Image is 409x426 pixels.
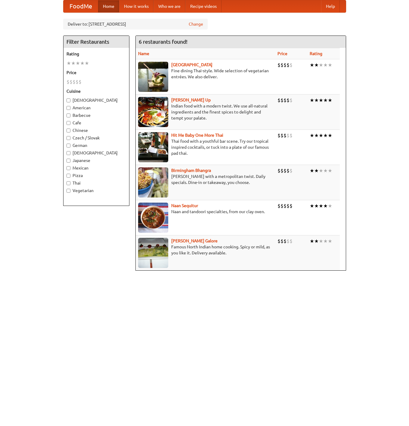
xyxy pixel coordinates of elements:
li: $ [277,203,280,209]
li: ★ [323,97,328,104]
a: Name [138,51,149,56]
li: ★ [328,238,332,244]
input: Pizza [67,174,70,178]
input: Vegetarian [67,189,70,193]
label: [DEMOGRAPHIC_DATA] [67,97,126,103]
input: Barbecue [67,113,70,117]
li: $ [79,79,82,85]
li: ★ [71,60,76,67]
input: [DEMOGRAPHIC_DATA] [67,151,70,155]
li: ★ [319,132,323,139]
li: $ [284,62,287,68]
li: ★ [328,203,332,209]
li: $ [280,167,284,174]
li: ★ [319,203,323,209]
li: $ [277,132,280,139]
li: ★ [328,62,332,68]
li: $ [277,238,280,244]
li: $ [67,79,70,85]
img: babythai.jpg [138,132,168,162]
li: $ [290,238,293,244]
li: $ [284,238,287,244]
img: naansequitur.jpg [138,203,168,233]
a: Help [321,0,340,12]
li: $ [284,132,287,139]
li: ★ [314,132,319,139]
b: [PERSON_NAME] Up [171,98,211,102]
label: Vegetarian [67,188,126,194]
li: $ [73,79,76,85]
label: [DEMOGRAPHIC_DATA] [67,150,126,156]
p: Famous North Indian home cooking. Spicy or mild, as you like it. Delivery available. [138,244,273,256]
li: $ [287,97,290,104]
li: ★ [67,60,71,67]
li: ★ [314,62,319,68]
h5: Cuisine [67,88,126,94]
li: $ [290,167,293,174]
li: ★ [310,132,314,139]
input: Cafe [67,121,70,125]
b: [GEOGRAPHIC_DATA] [171,62,212,67]
a: Hit Me Baby One More Thai [171,133,223,138]
li: ★ [319,238,323,244]
li: $ [284,167,287,174]
img: bhangra.jpg [138,167,168,197]
li: ★ [310,62,314,68]
input: Chinese [67,129,70,132]
h5: Rating [67,51,126,57]
li: $ [287,132,290,139]
li: ★ [328,132,332,139]
a: Naan Sequitur [171,203,198,208]
a: Who we are [153,0,185,12]
a: How it works [119,0,153,12]
li: ★ [76,60,80,67]
a: Price [277,51,287,56]
li: ★ [314,167,319,174]
li: $ [287,167,290,174]
li: ★ [323,203,328,209]
input: Mexican [67,166,70,170]
li: ★ [323,238,328,244]
li: $ [277,167,280,174]
li: $ [277,97,280,104]
li: ★ [310,203,314,209]
label: Czech / Slovak [67,135,126,141]
li: ★ [319,97,323,104]
label: Thai [67,180,126,186]
li: ★ [310,97,314,104]
li: $ [280,97,284,104]
li: ★ [328,97,332,104]
label: German [67,142,126,148]
li: ★ [310,167,314,174]
label: Japanese [67,157,126,163]
label: Cafe [67,120,126,126]
li: $ [290,62,293,68]
ng-pluralize: 6 restaurants found! [139,39,187,45]
li: $ [290,97,293,104]
label: American [67,105,126,111]
a: Birmingham Bhangra [171,168,211,173]
li: $ [70,79,73,85]
a: [PERSON_NAME] Galore [171,238,218,243]
li: $ [280,203,284,209]
p: Thai food with a youthful bar scene. Try our tropical inspired cocktails, or tuck into a plate of... [138,138,273,156]
li: $ [287,203,290,209]
li: $ [290,132,293,139]
li: ★ [314,238,319,244]
input: Japanese [67,159,70,163]
h5: Price [67,70,126,76]
li: ★ [85,60,89,67]
label: Barbecue [67,112,126,118]
li: $ [284,97,287,104]
input: American [67,106,70,110]
li: ★ [328,167,332,174]
li: ★ [314,97,319,104]
p: Naan and tandoori specialties, from our clay oven. [138,209,273,215]
li: ★ [319,167,323,174]
a: Rating [310,51,322,56]
li: $ [287,238,290,244]
li: ★ [323,167,328,174]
